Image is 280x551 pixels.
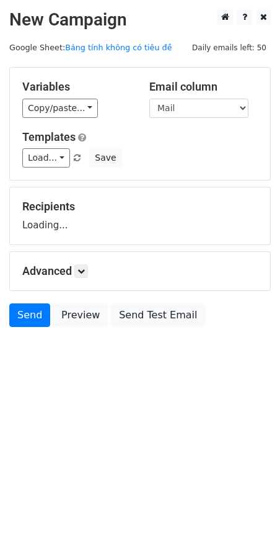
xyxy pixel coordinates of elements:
a: Bảng tính không có tiêu đề [65,43,172,52]
a: Send [9,303,50,327]
div: Loading... [22,200,258,232]
small: Google Sheet: [9,43,172,52]
span: Daily emails left: 50 [188,41,271,55]
h2: New Campaign [9,9,271,30]
h5: Variables [22,80,131,94]
a: Send Test Email [111,303,205,327]
a: Load... [22,148,70,168]
a: Preview [53,303,108,327]
h5: Advanced [22,264,258,278]
h5: Recipients [22,200,258,213]
h5: Email column [149,80,258,94]
a: Daily emails left: 50 [188,43,271,52]
a: Copy/paste... [22,99,98,118]
button: Save [89,148,121,168]
a: Templates [22,130,76,143]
